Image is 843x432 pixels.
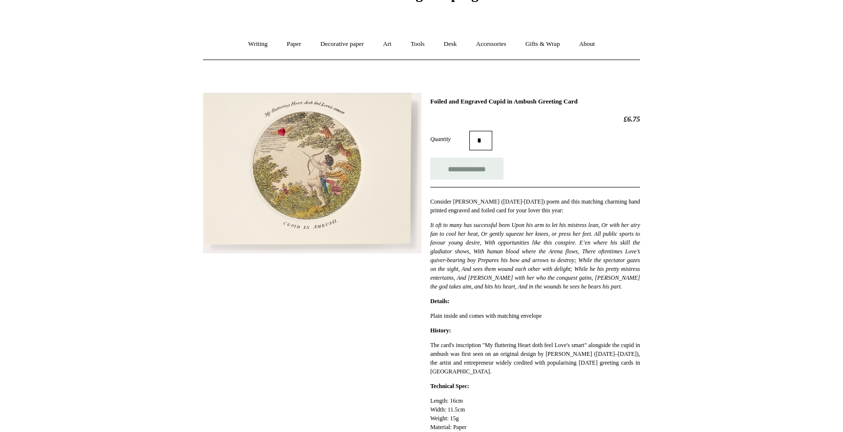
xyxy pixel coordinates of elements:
a: Tools [402,31,434,57]
h2: £6.75 [430,115,640,123]
a: Desk [435,31,466,57]
strong: History: [430,327,451,334]
p: Plain inside and comes with matching envelope [430,311,640,320]
strong: Technical Spec: [430,383,469,390]
a: Gifts & Wrap [517,31,569,57]
a: Accessories [467,31,515,57]
p: The card's inscription "My fluttering Heart doth feel Love's smart" alongside the cupid in ambush... [430,341,640,376]
h1: Foiled and Engraved Cupid in Ambush Greeting Card [430,98,640,105]
a: Paper [278,31,310,57]
img: Foiled and Engraved Cupid in Ambush Greeting Card [203,93,421,254]
label: Quantity [430,135,469,144]
a: About [570,31,604,57]
a: Art [374,31,400,57]
a: Decorative paper [312,31,373,57]
em: It oft to many has successful been Upon his arm to let his mistress lean, Or with her airy fan to... [430,222,640,290]
p: Consider [PERSON_NAME] ([DATE]-[DATE]) poem and this matching charming hand printed engraved and ... [430,197,640,215]
a: Writing [240,31,277,57]
strong: Details: [430,298,449,305]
